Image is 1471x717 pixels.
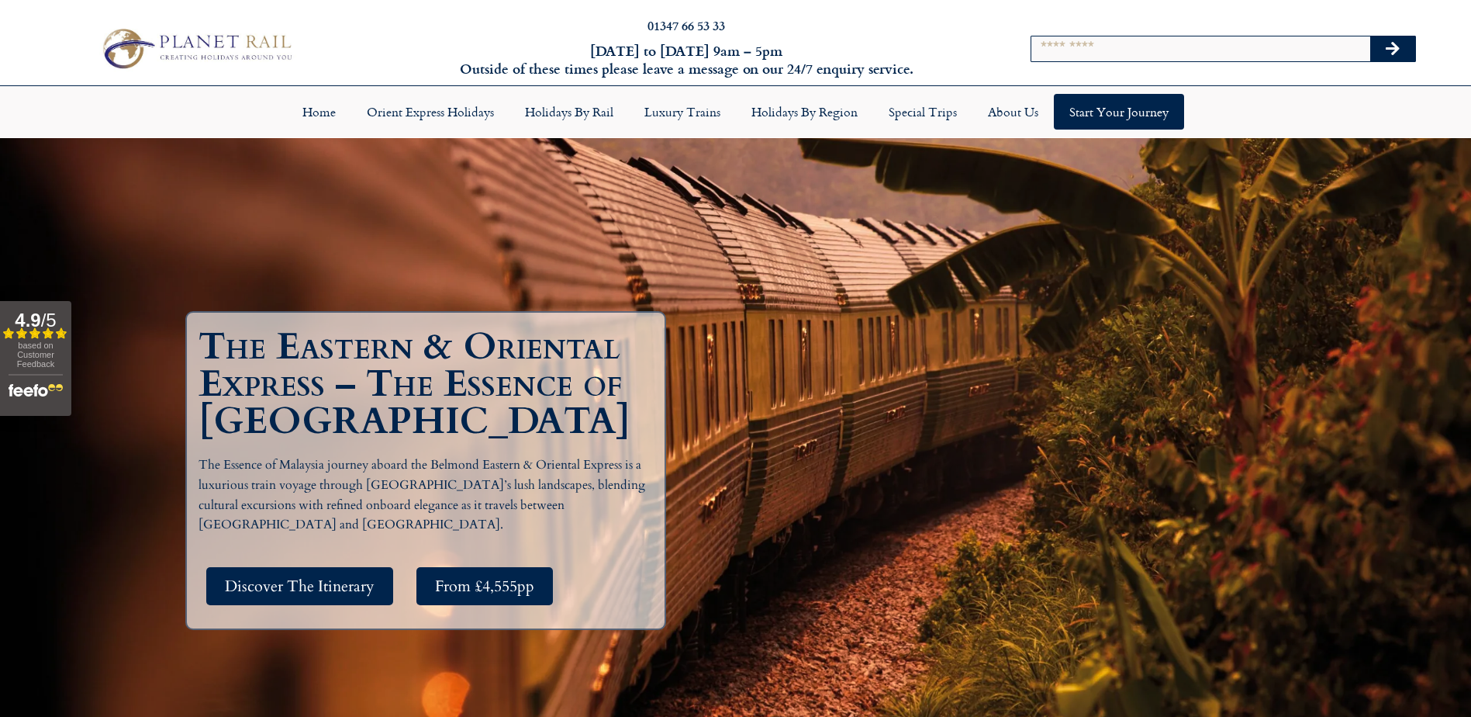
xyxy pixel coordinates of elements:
[199,455,661,535] p: The Essence of Malaysia journey aboard the Belmond Eastern & Oriental Express is a luxurious trai...
[509,94,629,130] a: Holidays by Rail
[647,16,725,34] a: 01347 66 53 33
[396,42,977,78] h6: [DATE] to [DATE] 9am – 5pm Outside of these times please leave a message on our 24/7 enquiry serv...
[1370,36,1415,61] button: Search
[206,567,393,605] a: Discover The Itinerary
[435,577,534,596] span: From £4,555pp
[972,94,1054,130] a: About Us
[8,94,1463,130] nav: Menu
[225,577,375,596] span: Discover The Itinerary
[736,94,873,130] a: Holidays by Region
[287,94,351,130] a: Home
[629,94,736,130] a: Luxury Trains
[873,94,972,130] a: Special Trips
[416,567,553,605] a: From £4,555pp
[351,94,509,130] a: Orient Express Holidays
[199,328,661,440] h1: The Eastern & Oriental Express – The Essence of [GEOGRAPHIC_DATA]
[95,24,297,74] img: Planet Rail Train Holidays Logo
[1054,94,1184,130] a: Start your Journey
